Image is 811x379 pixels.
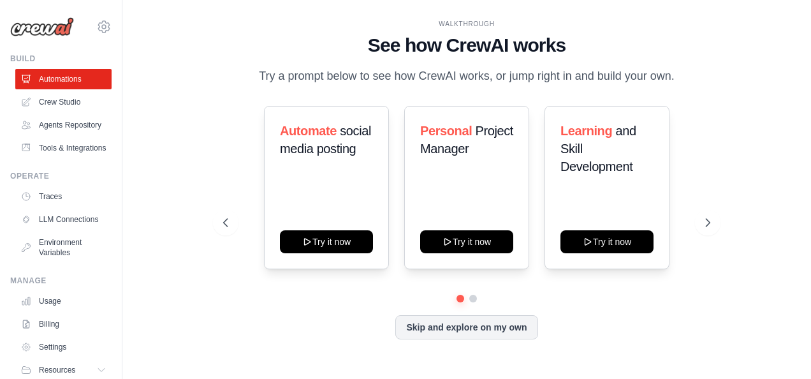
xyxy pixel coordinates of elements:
[395,315,537,339] button: Skip and explore on my own
[15,69,112,89] a: Automations
[10,54,112,64] div: Build
[15,314,112,334] a: Billing
[252,67,681,85] p: Try a prompt below to see how CrewAI works, or jump right in and build your own.
[420,124,513,156] span: Project Manager
[560,230,654,253] button: Try it now
[280,230,373,253] button: Try it now
[15,138,112,158] a: Tools & Integrations
[223,19,711,29] div: WALKTHROUGH
[280,124,337,138] span: Automate
[15,115,112,135] a: Agents Repository
[10,276,112,286] div: Manage
[10,17,74,36] img: Logo
[15,291,112,311] a: Usage
[15,232,112,263] a: Environment Variables
[15,92,112,112] a: Crew Studio
[39,365,75,375] span: Resources
[15,186,112,207] a: Traces
[420,124,472,138] span: Personal
[560,124,612,138] span: Learning
[223,34,711,57] h1: See how CrewAI works
[15,209,112,230] a: LLM Connections
[560,124,636,174] span: and Skill Development
[420,230,513,253] button: Try it now
[280,124,371,156] span: social media posting
[10,171,112,181] div: Operate
[15,337,112,357] a: Settings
